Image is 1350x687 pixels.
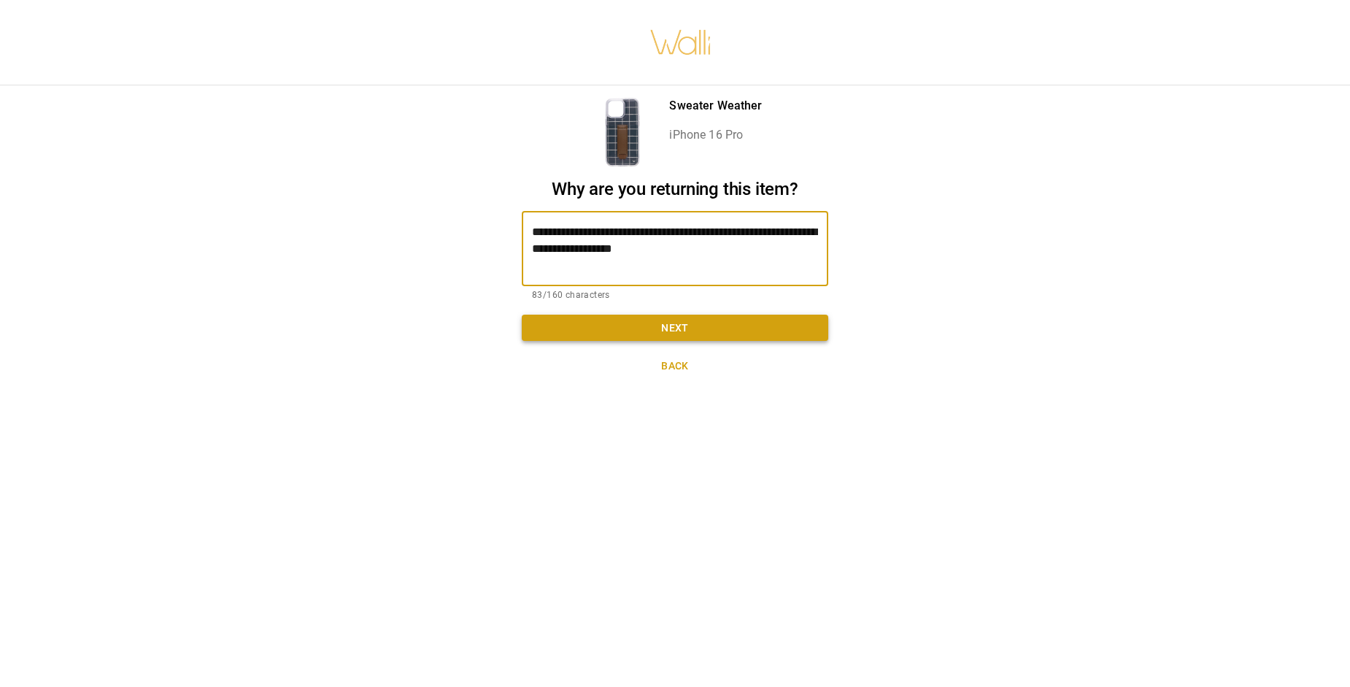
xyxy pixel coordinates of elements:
p: 83/160 characters [532,288,818,303]
p: iPhone 16 Pro [669,126,762,144]
p: Sweater Weather [669,97,762,115]
button: Next [522,315,828,342]
button: Back [522,353,828,380]
img: walli-inc.myshopify.com [649,11,712,74]
h2: Why are you returning this item? [522,179,828,200]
